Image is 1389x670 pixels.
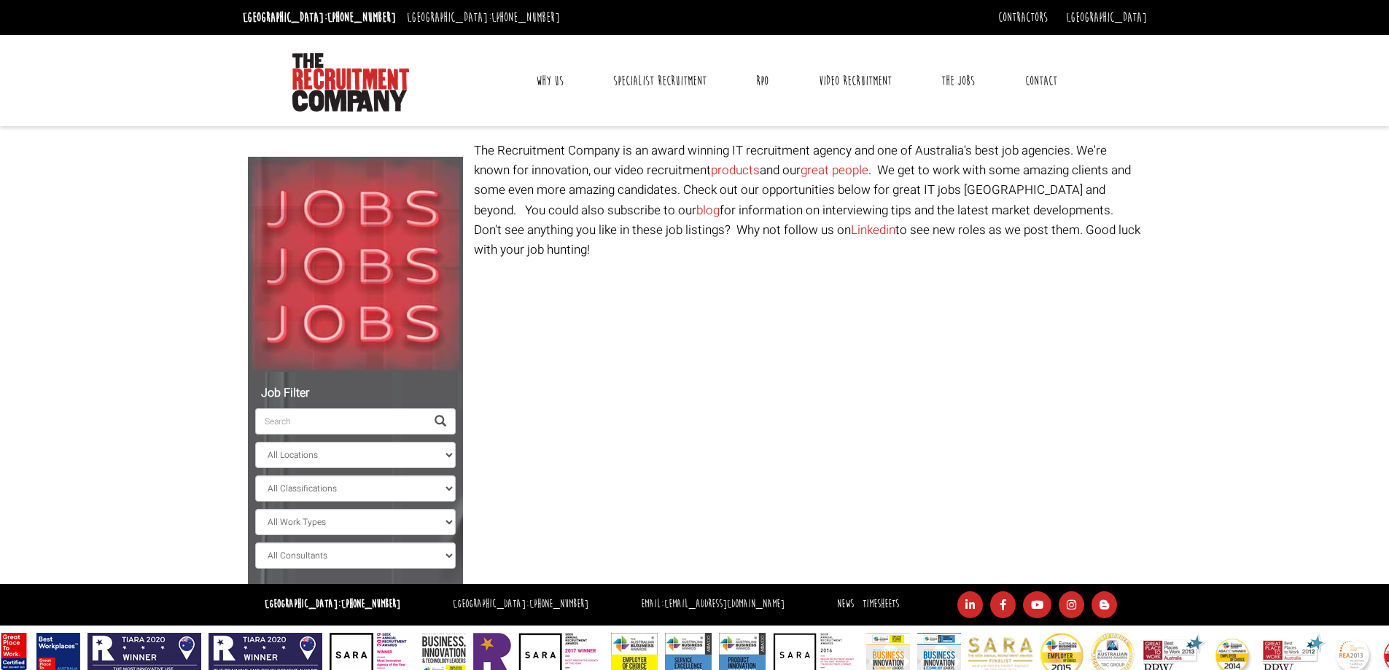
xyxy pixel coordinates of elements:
a: [EMAIL_ADDRESS][DOMAIN_NAME] [664,597,785,611]
img: The Recruitment Company [292,53,409,112]
a: The Jobs [930,63,986,99]
a: [PHONE_NUMBER] [327,9,396,26]
a: Why Us [525,63,575,99]
a: News [837,597,854,611]
a: Contact [1014,63,1068,99]
a: Contractors [998,9,1048,26]
a: Linkedin [851,221,895,239]
input: Search [255,408,426,435]
a: [PHONE_NUMBER] [341,597,400,611]
a: [GEOGRAPHIC_DATA] [1066,9,1147,26]
a: [PHONE_NUMBER] [529,597,588,611]
strong: [GEOGRAPHIC_DATA]: [265,597,400,611]
li: [GEOGRAPHIC_DATA]: [403,6,564,29]
a: Specialist Recruitment [602,63,717,99]
a: blog [696,201,720,219]
h5: Job Filter [255,387,456,400]
li: [GEOGRAPHIC_DATA]: [239,6,400,29]
img: Jobs, Jobs, Jobs [248,157,463,372]
a: products [711,161,760,179]
a: RPO [745,63,779,99]
p: The Recruitment Company is an award winning IT recruitment agency and one of Australia's best job... [474,141,1141,260]
li: [GEOGRAPHIC_DATA]: [449,594,592,615]
a: Timesheets [863,597,899,611]
a: great people [801,161,868,179]
li: Email: [637,594,788,615]
a: Video Recruitment [808,63,903,99]
a: [PHONE_NUMBER] [491,9,560,26]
